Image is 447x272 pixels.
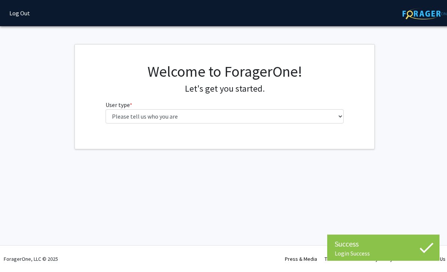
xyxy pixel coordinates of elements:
[335,250,432,257] div: Login Success
[4,246,58,272] div: ForagerOne, LLC © 2025
[106,62,344,80] h1: Welcome to ForagerOne!
[325,256,354,262] a: Terms of Use
[106,100,132,109] label: User type
[335,238,432,250] div: Success
[285,256,317,262] a: Press & Media
[106,83,344,94] h4: Let's get you started.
